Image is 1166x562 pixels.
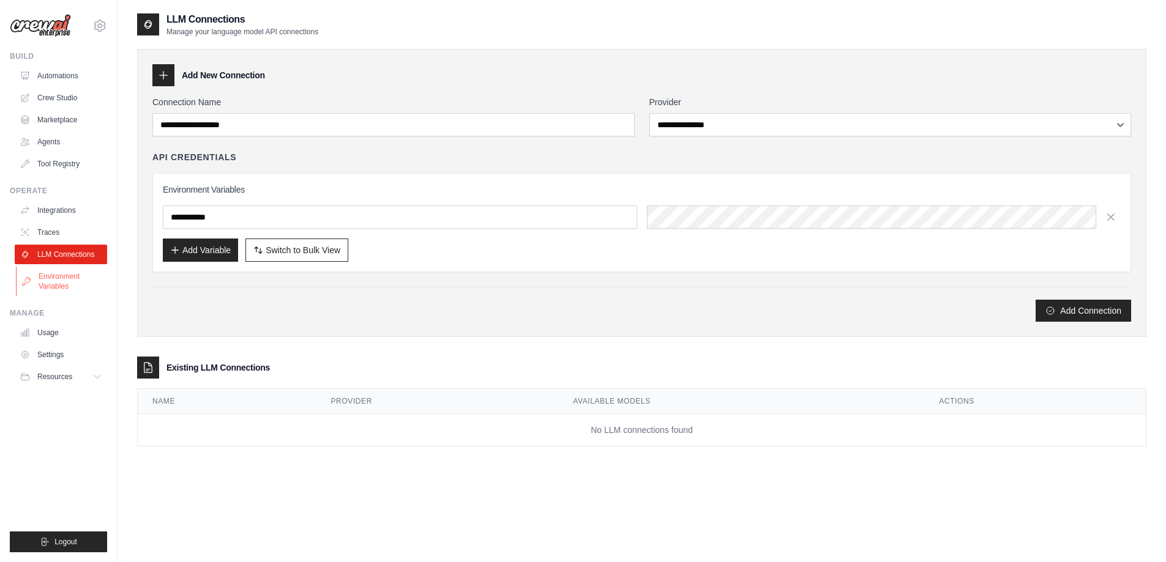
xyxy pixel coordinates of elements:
button: Add Variable [163,238,238,262]
a: LLM Connections [15,245,107,264]
a: Traces [15,223,107,242]
p: Manage your language model API connections [166,27,318,37]
th: Available Models [558,389,924,414]
h4: API Credentials [152,151,236,163]
span: Logout [54,537,77,547]
h2: LLM Connections [166,12,318,27]
div: Build [10,51,107,61]
button: Switch to Bulk View [245,238,348,262]
span: Switch to Bulk View [266,244,340,256]
h3: Environment Variables [163,183,1121,196]
button: Logout [10,531,107,552]
button: Resources [15,367,107,386]
a: Crew Studio [15,88,107,108]
label: Connection Name [152,96,635,108]
th: Actions [924,389,1146,414]
th: Provider [316,389,559,414]
button: Add Connection [1036,300,1131,322]
h3: Existing LLM Connections [166,361,270,374]
th: Name [138,389,316,414]
div: Manage [10,308,107,318]
td: No LLM connections found [138,414,1146,446]
a: Tool Registry [15,154,107,174]
a: Marketplace [15,110,107,130]
a: Automations [15,66,107,86]
div: Operate [10,186,107,196]
a: Usage [15,323,107,342]
h3: Add New Connection [182,69,265,81]
a: Integrations [15,201,107,220]
img: Logo [10,14,71,37]
a: Environment Variables [16,267,108,296]
a: Settings [15,345,107,364]
label: Provider [649,96,1132,108]
a: Agents [15,132,107,152]
span: Resources [37,372,72,382]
